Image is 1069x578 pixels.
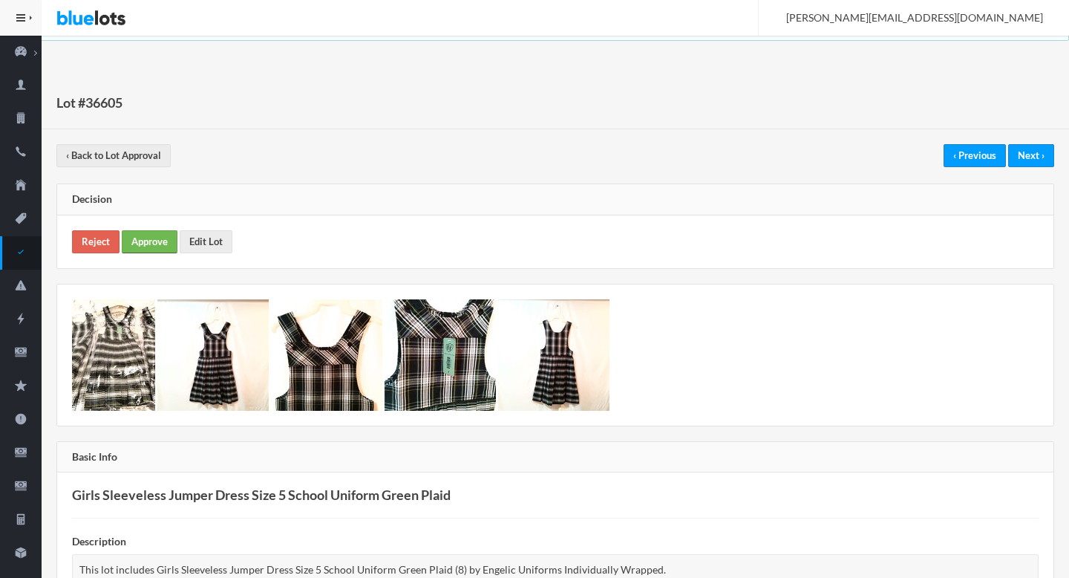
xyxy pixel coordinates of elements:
img: 67173d9c-df9f-400f-8ec8-705f4066b200-1753382047.jpg [385,299,496,411]
a: Reject [72,230,120,253]
label: Description [72,533,126,551]
a: Next › [1008,144,1054,167]
a: ‹ Previous [944,144,1006,167]
img: fdd3b731-b72e-4f46-b224-80554a467486-1753382049.jpg [498,299,609,411]
div: Decision [57,184,1053,215]
span: [PERSON_NAME][EMAIL_ADDRESS][DOMAIN_NAME] [770,11,1043,24]
a: ‹ Back to Lot Approval [56,144,171,167]
img: c103141a-f368-407f-91f0-458ab4f376b7-1753382046.jpg [271,299,382,411]
h3: Girls Sleeveless Jumper Dress Size 5 School Uniform Green Plaid [72,487,1039,503]
a: Edit Lot [180,230,232,253]
h1: Lot #36605 [56,91,122,114]
div: Basic Info [57,442,1053,473]
img: 356ec4c7-47b6-4115-8e52-baf4016490a5-1753382045.jpg [157,299,269,411]
a: Approve [122,230,177,253]
img: b6837dda-89c4-4f61-b8db-645eed4f10b4-1753382043.jpg [72,299,155,411]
